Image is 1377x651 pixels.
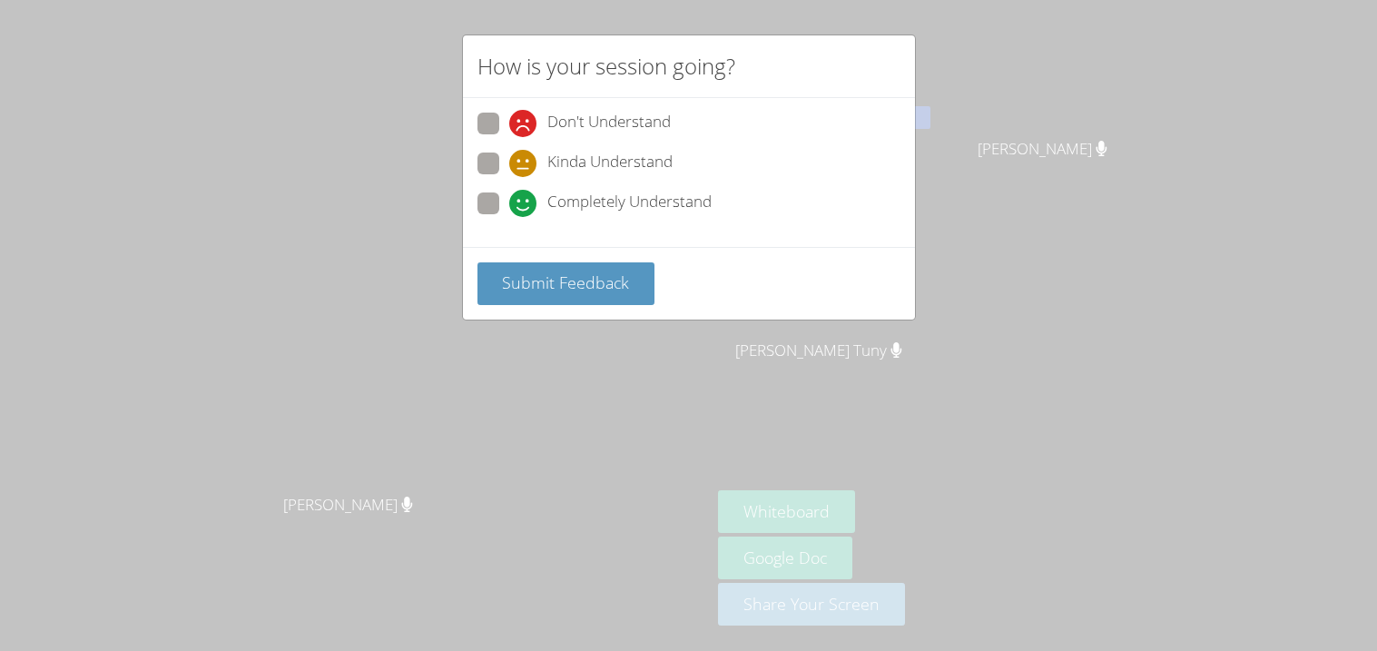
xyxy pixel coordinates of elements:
[477,262,655,305] button: Submit Feedback
[502,271,629,293] span: Submit Feedback
[547,150,673,177] span: Kinda Understand
[477,50,735,83] h2: How is your session going?
[547,190,712,217] span: Completely Understand
[547,110,671,137] span: Don't Understand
